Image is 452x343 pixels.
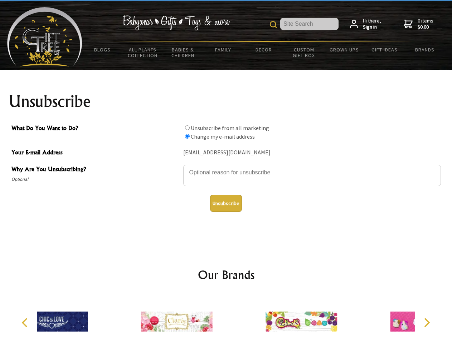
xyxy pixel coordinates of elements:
[183,147,441,158] div: [EMAIL_ADDRESS][DOMAIN_NAME]
[418,18,433,30] span: 0 items
[363,18,381,30] span: Hi there,
[9,93,444,110] h1: Unsubscribe
[243,42,284,57] a: Decor
[284,42,324,63] a: Custom Gift Box
[364,42,405,57] a: Gift Ideas
[11,148,180,158] span: Your E-mail Address
[11,165,180,175] span: Why Are You Unsubscribing?
[405,42,445,57] a: Brands
[123,42,163,63] a: All Plants Collection
[419,315,434,330] button: Next
[122,15,230,30] img: Babywear - Gifts - Toys & more
[185,134,190,139] input: What Do You Want to Do?
[203,42,244,57] a: Family
[11,175,180,184] span: Optional
[418,24,433,30] strong: $0.00
[280,18,339,30] input: Site Search
[18,315,34,330] button: Previous
[363,24,381,30] strong: Sign in
[324,42,364,57] a: Grown Ups
[185,125,190,130] input: What Do You Want to Do?
[163,42,203,63] a: Babies & Children
[350,18,381,30] a: Hi there,Sign in
[191,124,269,131] label: Unsubscribe from all marketing
[270,21,277,28] img: product search
[7,7,82,66] img: Babyware - Gifts - Toys and more...
[11,124,180,134] span: What Do You Want to Do?
[404,18,433,30] a: 0 items$0.00
[82,42,123,57] a: BLOGS
[191,133,255,140] label: Change my e-mail address
[14,266,438,283] h2: Our Brands
[210,195,242,212] button: Unsubscribe
[183,165,441,186] textarea: Why Are You Unsubscribing?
